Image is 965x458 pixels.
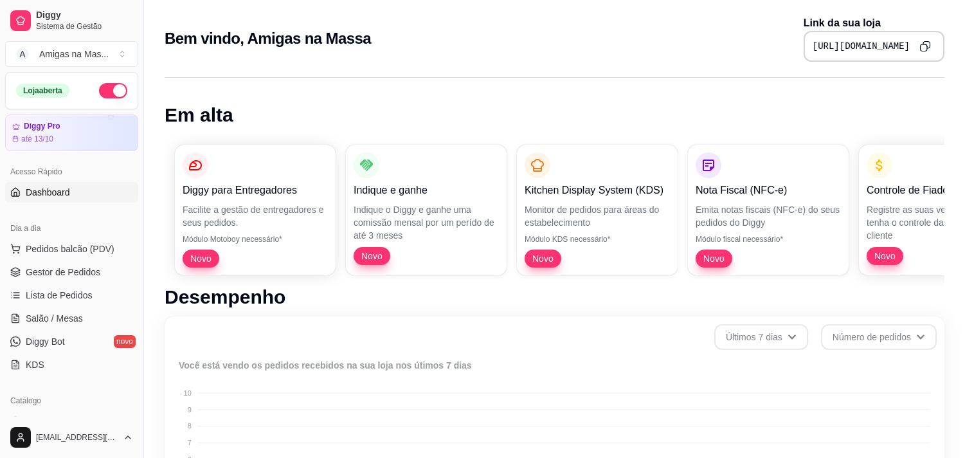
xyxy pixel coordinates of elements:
[188,439,192,446] tspan: 7
[184,389,192,397] tspan: 10
[525,203,670,229] p: Monitor de pedidos para áreas do estabelecimento
[26,266,100,279] span: Gestor de Pedidos
[688,145,849,275] button: Nota Fiscal (NFC-e)Emita notas fiscais (NFC-e) do seus pedidos do DiggyMódulo fiscal necessário*Novo
[5,285,138,306] a: Lista de Pedidos
[36,10,133,21] span: Diggy
[346,145,507,275] button: Indique e ganheIndique o Diggy e ganhe uma comissão mensal por um perído de até 3 mesesNovo
[183,234,328,244] p: Módulo Motoboy necessário*
[26,312,83,325] span: Salão / Mesas
[5,239,138,259] button: Pedidos balcão (PDV)
[5,390,138,411] div: Catálogo
[26,358,44,371] span: KDS
[698,252,730,265] span: Novo
[5,41,138,67] button: Select a team
[821,324,937,350] button: Número de pedidos
[527,252,559,265] span: Novo
[16,84,69,98] div: Loja aberta
[179,360,472,371] text: Você está vendo os pedidos recebidos na sua loja nos útimos 7 dias
[188,422,192,430] tspan: 8
[517,145,678,275] button: Kitchen Display System (KDS)Monitor de pedidos para áreas do estabelecimentoMódulo KDS necessário...
[175,145,336,275] button: Diggy para EntregadoresFacilite a gestão de entregadores e seus pedidos.Módulo Motoboy necessário...
[356,250,388,262] span: Novo
[5,161,138,182] div: Acesso Rápido
[26,415,62,428] span: Produtos
[714,324,808,350] button: Últimos 7 dias
[183,183,328,198] p: Diggy para Entregadores
[525,183,670,198] p: Kitchen Display System (KDS)
[915,36,935,57] button: Copy to clipboard
[26,243,114,255] span: Pedidos balcão (PDV)
[804,15,944,31] p: Link da sua loja
[696,183,841,198] p: Nota Fiscal (NFC-e)
[36,21,133,32] span: Sistema de Gestão
[165,104,944,127] h1: Em alta
[99,83,127,98] button: Alterar Status
[525,234,670,244] p: Módulo KDS necessário*
[354,183,499,198] p: Indique e ganhe
[354,203,499,242] p: Indique o Diggy e ganhe uma comissão mensal por um perído de até 3 meses
[5,182,138,203] a: Dashboard
[39,48,109,60] div: Amigas na Mas ...
[24,122,60,131] article: Diggy Pro
[36,432,118,443] span: [EMAIL_ADDRESS][DOMAIN_NAME]
[188,406,192,414] tspan: 9
[5,218,138,239] div: Dia a dia
[696,203,841,229] p: Emita notas fiscais (NFC-e) do seus pedidos do Diggy
[5,411,138,432] a: Produtos
[183,203,328,229] p: Facilite a gestão de entregadores e seus pedidos.
[5,114,138,151] a: Diggy Proaté 13/10
[5,422,138,453] button: [EMAIL_ADDRESS][DOMAIN_NAME]
[5,308,138,329] a: Salão / Mesas
[696,234,841,244] p: Módulo fiscal necessário*
[5,5,138,36] a: DiggySistema de Gestão
[5,262,138,282] a: Gestor de Pedidos
[165,28,371,49] h2: Bem vindo, Amigas na Massa
[813,40,910,53] pre: [URL][DOMAIN_NAME]
[185,252,217,265] span: Novo
[869,250,901,262] span: Novo
[5,331,138,352] a: Diggy Botnovo
[26,289,93,302] span: Lista de Pedidos
[26,186,70,199] span: Dashboard
[16,48,29,60] span: A
[5,354,138,375] a: KDS
[21,134,53,144] article: até 13/10
[165,286,944,309] h1: Desempenho
[26,335,65,348] span: Diggy Bot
